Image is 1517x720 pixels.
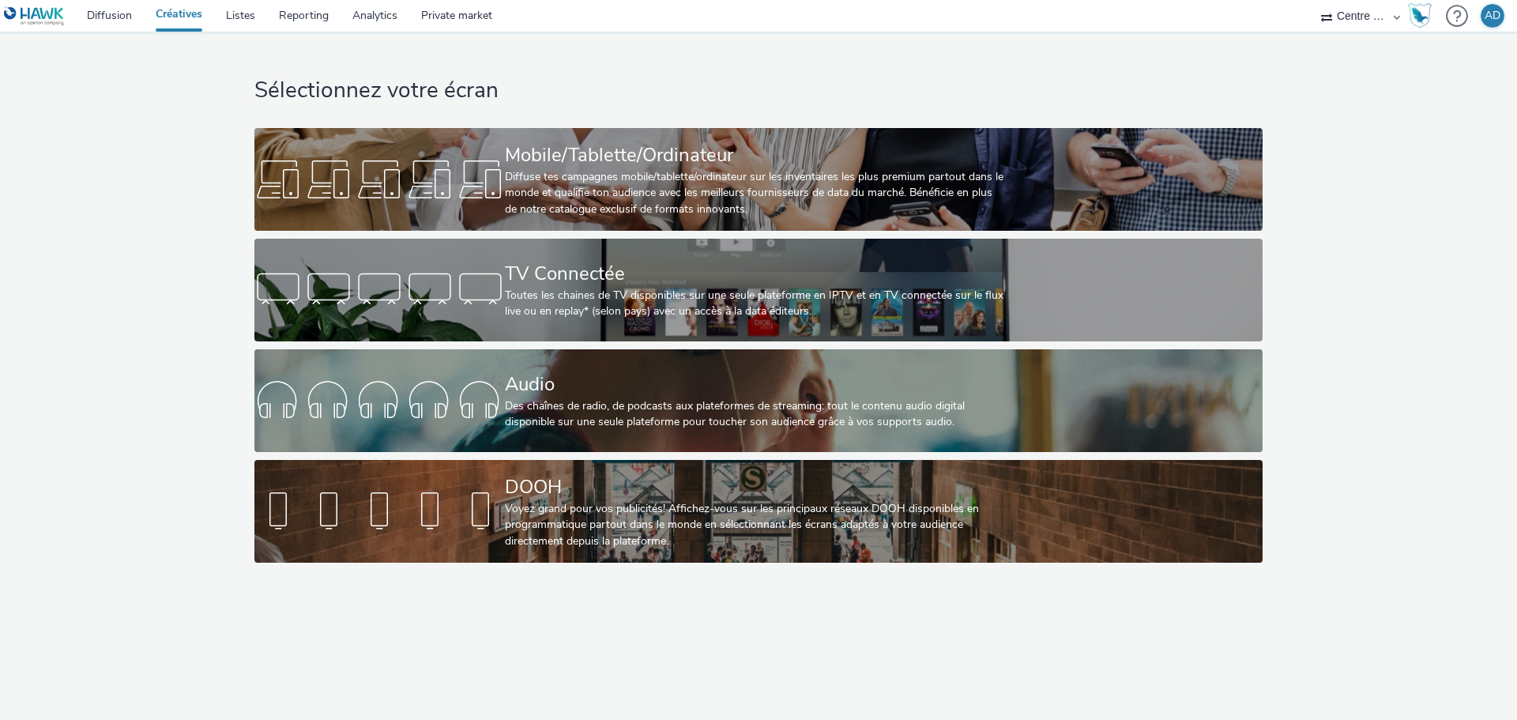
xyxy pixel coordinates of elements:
[4,6,65,26] img: undefined Logo
[505,371,1006,398] div: Audio
[505,169,1006,217] div: Diffuse tes campagnes mobile/tablette/ordinateur sur les inventaires les plus premium partout dan...
[254,239,1262,341] a: TV ConnectéeToutes les chaines de TV disponibles sur une seule plateforme en IPTV et en TV connec...
[505,501,1006,549] div: Voyez grand pour vos publicités! Affichez-vous sur les principaux réseaux DOOH disponibles en pro...
[1485,4,1500,28] div: AD
[505,141,1006,169] div: Mobile/Tablette/Ordinateur
[1408,3,1438,28] a: Hawk Academy
[254,349,1262,452] a: AudioDes chaînes de radio, de podcasts aux plateformes de streaming: tout le contenu audio digita...
[1408,3,1432,28] img: Hawk Academy
[254,460,1262,563] a: DOOHVoyez grand pour vos publicités! Affichez-vous sur les principaux réseaux DOOH disponibles en...
[505,398,1006,431] div: Des chaînes de radio, de podcasts aux plateformes de streaming: tout le contenu audio digital dis...
[505,473,1006,501] div: DOOH
[505,288,1006,320] div: Toutes les chaines de TV disponibles sur une seule plateforme en IPTV et en TV connectée sur le f...
[254,128,1262,231] a: Mobile/Tablette/OrdinateurDiffuse tes campagnes mobile/tablette/ordinateur sur les inventaires le...
[254,76,1262,106] h1: Sélectionnez votre écran
[505,260,1006,288] div: TV Connectée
